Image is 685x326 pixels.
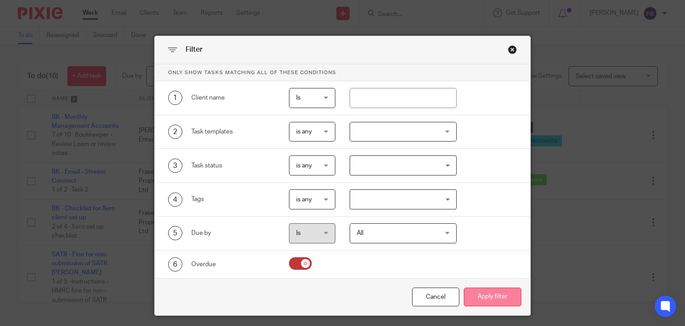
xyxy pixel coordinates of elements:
div: Overdue [191,260,275,269]
div: Tags [191,195,275,204]
input: Search for option [351,158,451,173]
div: 2 [168,125,182,139]
div: Close this dialog window [508,45,517,54]
div: 3 [168,159,182,173]
span: is any [296,196,312,203]
span: is any [296,129,312,135]
input: Search for option [351,192,451,207]
div: Search for option [350,189,457,209]
div: Task status [191,161,275,170]
div: Task templates [191,127,275,136]
div: 4 [168,192,182,207]
span: Filter [186,46,202,53]
div: 1 [168,91,182,105]
span: is any [296,163,312,169]
div: Client name [191,93,275,102]
div: Due by [191,229,275,238]
span: Is [296,95,301,101]
div: Search for option [350,155,457,176]
div: Close this dialog window [412,288,459,307]
span: Is [296,230,301,236]
div: 6 [168,257,182,272]
button: Apply filter [464,288,521,307]
div: 5 [168,226,182,240]
span: All [357,230,363,236]
p: Only show tasks matching all of these conditions [155,64,531,81]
